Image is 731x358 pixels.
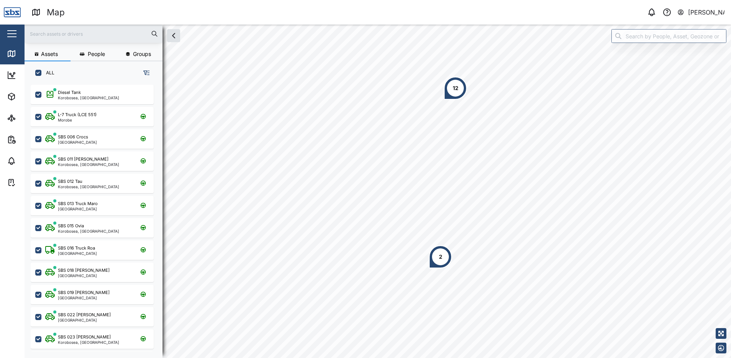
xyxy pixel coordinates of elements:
[20,135,46,144] div: Reports
[20,114,38,122] div: Sites
[20,71,54,79] div: Dashboard
[20,49,37,58] div: Map
[58,134,88,140] div: SBS 006 Crocs
[58,89,81,96] div: Diesel Tank
[58,207,98,211] div: [GEOGRAPHIC_DATA]
[58,96,119,100] div: Korobosea, [GEOGRAPHIC_DATA]
[429,245,452,268] div: Map marker
[58,229,119,233] div: Korobosea, [GEOGRAPHIC_DATA]
[58,200,98,207] div: SBS 013 Truck Maro
[58,185,119,189] div: Korobosea, [GEOGRAPHIC_DATA]
[58,334,111,340] div: SBS 023 [PERSON_NAME]
[41,70,54,76] label: ALL
[88,51,105,57] span: People
[439,253,442,261] div: 2
[58,251,97,255] div: [GEOGRAPHIC_DATA]
[20,92,44,101] div: Assets
[47,6,65,19] div: Map
[58,178,82,185] div: SBS 012 Tau
[688,8,725,17] div: [PERSON_NAME]
[31,82,162,352] div: grid
[58,267,110,274] div: SBS 018 [PERSON_NAME]
[58,156,108,163] div: SBS 011 [PERSON_NAME]
[58,223,84,229] div: SBS 015 Ovia
[58,312,111,318] div: SBS 022 [PERSON_NAME]
[41,51,58,57] span: Assets
[58,112,97,118] div: L-7 Truck (LCE 551)
[677,7,725,18] button: [PERSON_NAME]
[29,28,158,39] input: Search assets or drivers
[20,178,41,187] div: Tasks
[58,340,119,344] div: Korobosea, [GEOGRAPHIC_DATA]
[133,51,151,57] span: Groups
[58,245,95,251] div: SBS 016 Truck Roa
[444,77,467,100] div: Map marker
[58,296,110,300] div: [GEOGRAPHIC_DATA]
[611,29,726,43] input: Search by People, Asset, Geozone or Place
[58,163,119,166] div: Korobosea, [GEOGRAPHIC_DATA]
[4,4,21,21] img: Main Logo
[58,118,97,122] div: Morobe
[58,318,111,322] div: [GEOGRAPHIC_DATA]
[20,157,44,165] div: Alarms
[58,274,110,278] div: [GEOGRAPHIC_DATA]
[453,84,458,92] div: 12
[58,289,110,296] div: SBS 019 [PERSON_NAME]
[58,140,97,144] div: [GEOGRAPHIC_DATA]
[25,25,731,358] canvas: Map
